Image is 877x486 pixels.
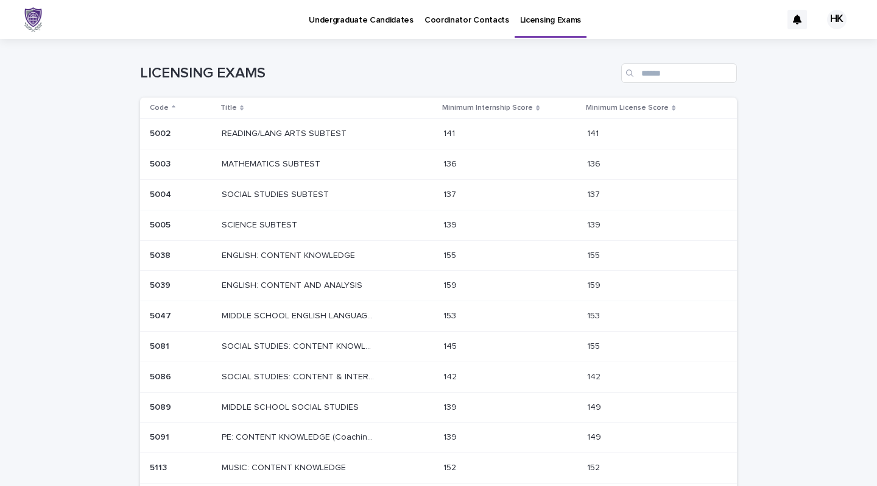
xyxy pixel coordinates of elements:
p: 5002 [150,126,173,139]
input: Search [621,63,737,83]
img: x6gApCqSSRW4kcS938hP [24,7,42,32]
p: SOCIAL STUDIES: CONTENT KNOWLEDGE (until 8/31/25) [222,339,376,352]
tr: 50035003 MATHEMATICS SUBTESTMATHEMATICS SUBTEST 136136 136136 [140,149,737,180]
tr: 50055005 SCIENCE SUBTESTSCIENCE SUBTEST 139139 139139 [140,210,737,240]
p: 5005 [150,218,173,230]
tr: 50025002 READING/LANG ARTS SUBTESTREADING/LANG ARTS SUBTEST 141141 141141 [140,119,737,149]
p: SOCIAL STUDIES SUBTEST [222,187,331,200]
p: 5086 [150,370,174,382]
p: 142 [587,370,603,382]
p: 141 [443,126,457,139]
p: 159 [587,278,603,291]
p: 155 [587,248,602,261]
tr: 50895089 MIDDLE SCHOOL SOCIAL STUDIESMIDDLE SCHOOL SOCIAL STUDIES 139139 149149 [140,392,737,423]
p: SCIENCE SUBTEST [222,218,300,230]
p: 5091 [150,430,172,443]
p: 139 [587,218,603,230]
p: 137 [443,187,459,200]
p: Code [150,101,169,115]
p: 149 [587,430,604,443]
p: 5081 [150,339,172,352]
p: 159 [443,278,459,291]
tr: 50475047 MIDDLE SCHOOL ENGLISH LANGUAGE ARTSMIDDLE SCHOOL ENGLISH LANGUAGE ARTS 153153 153153 [140,301,737,332]
p: READING/LANG ARTS SUBTEST [222,126,349,139]
p: ENGLISH: CONTENT KNOWLEDGE [222,248,357,261]
p: 136 [587,157,603,170]
p: 5039 [150,278,173,291]
p: MATHEMATICS SUBTEST [222,157,323,170]
p: 137 [587,187,602,200]
p: SOCIAL STUDIES: CONTENT & INTERPRETATION [222,370,376,382]
p: Minimum Internship Score [442,101,533,115]
p: 5003 [150,157,173,170]
p: 5113 [150,460,169,473]
p: MUSIC: CONTENT KNOWLEDGE [222,460,348,473]
p: ENGLISH: CONTENT AND ANALYSIS [222,278,365,291]
p: Title [220,101,237,115]
p: 152 [587,460,602,473]
p: 141 [587,126,601,139]
p: 152 [443,460,459,473]
p: 136 [443,157,459,170]
div: HK [827,10,847,29]
p: PE: CONTENT KNOWLEDGE (Coaching) [222,430,376,443]
tr: 50915091 PE: CONTENT KNOWLEDGE (Coaching)PE: CONTENT KNOWLEDGE (Coaching) 139139 149149 [140,423,737,453]
tr: 50045004 SOCIAL STUDIES SUBTESTSOCIAL STUDIES SUBTEST 137137 137137 [140,179,737,210]
p: 155 [443,248,459,261]
p: 139 [443,400,459,413]
tr: 50385038 ENGLISH: CONTENT KNOWLEDGEENGLISH: CONTENT KNOWLEDGE 155155 155155 [140,240,737,271]
p: 145 [443,339,459,352]
p: 5089 [150,400,174,413]
p: 149 [587,400,604,413]
p: 5004 [150,187,174,200]
p: Minimum License Score [586,101,669,115]
p: 5038 [150,248,173,261]
p: 142 [443,370,459,382]
p: 139 [443,218,459,230]
p: MIDDLE SCHOOL ENGLISH LANGUAGE ARTS [222,309,376,321]
h1: LICENSING EXAMS [140,65,616,82]
p: 155 [587,339,602,352]
p: 153 [443,309,459,321]
p: 5047 [150,309,174,321]
p: 139 [443,430,459,443]
tr: 50865086 SOCIAL STUDIES: CONTENT & INTERPRETATIONSOCIAL STUDIES: CONTENT & INTERPRETATION 142142 ... [140,362,737,392]
p: MIDDLE SCHOOL SOCIAL STUDIES [222,400,361,413]
tr: 50395039 ENGLISH: CONTENT AND ANALYSISENGLISH: CONTENT AND ANALYSIS 159159 159159 [140,271,737,301]
tr: 50815081 SOCIAL STUDIES: CONTENT KNOWLEDGE (until [DATE])SOCIAL STUDIES: CONTENT KNOWLEDGE (until... [140,331,737,362]
p: 153 [587,309,602,321]
tr: 51135113 MUSIC: CONTENT KNOWLEDGEMUSIC: CONTENT KNOWLEDGE 152152 152152 [140,453,737,484]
